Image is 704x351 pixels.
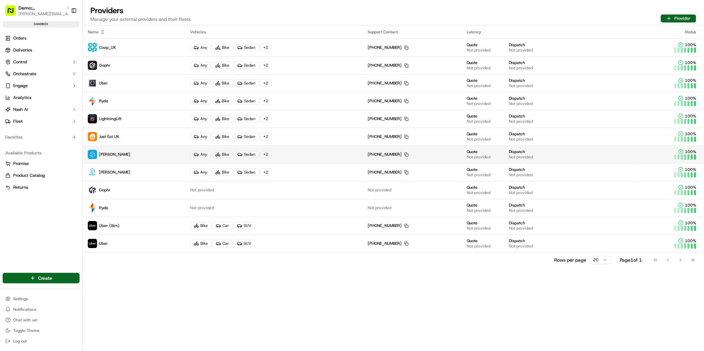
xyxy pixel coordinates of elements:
img: profile_batch_speedydrop_org_dcCAfZ.png [88,79,97,88]
button: Demo: [GEOGRAPHIC_DATA][PERSON_NAME][EMAIL_ADDRESS][DOMAIN_NAME] [3,3,68,18]
span: Dispatch [509,167,525,172]
span: Pylon [66,164,80,169]
img: profile_uber_partner.png [88,239,97,248]
div: Bike [212,133,233,140]
span: Not provided [509,137,533,142]
div: + 2 [260,151,272,158]
div: Any [190,44,211,51]
span: Dispatch [509,149,525,154]
button: Log out [3,336,80,346]
a: Analytics [3,92,80,103]
span: 100 % [685,96,696,101]
div: Any [190,115,211,122]
span: Not provided [509,190,533,195]
span: Orchestrate [13,71,36,77]
img: 4920774857489_3d7f54699973ba98c624_72.jpg [14,63,26,75]
img: demo_logo_3.png [88,114,97,123]
div: [PHONE_NUMBER] [368,134,409,139]
span: [PERSON_NAME] [20,102,53,108]
span: Gophr [99,187,111,193]
span: Not provided [509,243,533,249]
span: Dispatch [509,42,525,48]
span: Quote [467,238,478,243]
div: Latency [467,29,629,35]
div: Any [190,97,211,105]
div: Bike [212,62,233,69]
span: Dispatch [509,238,525,243]
input: Got a question? Start typing here... [17,43,119,49]
p: Manage your external providers and their fleets [90,16,191,22]
span: 100 % [685,185,696,190]
span: Uber [99,241,108,246]
div: Available Products [3,148,80,158]
span: Not provided [368,187,391,193]
span: Not provided [467,226,490,231]
div: SUV [233,222,255,229]
span: Returns [13,184,28,190]
div: Page 1 of 1 [620,257,642,263]
span: Quote [467,131,478,137]
div: [PHONE_NUMBER] [368,116,409,121]
span: Control [13,59,27,65]
p: Welcome 👋 [7,26,120,37]
span: Quote [467,113,478,119]
div: Bike [212,44,233,51]
div: Any [190,133,211,140]
span: 100 % [685,220,696,226]
button: Promise [3,158,80,169]
div: Bike [190,240,212,247]
span: [DATE] [58,120,72,125]
span: Deliveries [13,47,32,53]
div: Sedan [234,133,259,140]
span: Coop_UK [99,45,116,50]
button: Chat with us! [3,315,80,325]
span: Demo: [GEOGRAPHIC_DATA] [18,5,64,11]
a: Product Catalog [5,173,77,178]
div: Vehicles [190,29,357,35]
span: Fleet [13,118,23,124]
span: Quote [467,203,478,208]
span: Not provided [467,172,490,177]
div: + 2 [260,133,272,140]
span: Not provided [467,137,490,142]
div: [PHONE_NUMBER] [368,45,409,50]
div: Bike [212,115,233,122]
span: Not provided [509,226,533,231]
span: 100 % [685,113,696,119]
div: Status [639,29,699,35]
span: Quote [467,60,478,65]
img: Grace Nketiah [7,114,17,124]
div: + 2 [260,62,272,69]
div: + 2 [260,80,272,87]
span: Gophr [99,63,111,68]
span: 100 % [685,60,696,65]
span: Dispatch [509,60,525,65]
button: Notifications [3,305,80,314]
span: Quote [467,78,478,83]
span: Knowledge Base [13,147,50,154]
div: We're available if you need us! [30,70,91,75]
span: LightningLift [99,116,121,121]
span: Ryde [99,98,108,104]
a: Orders [3,33,80,44]
span: Notifications [13,307,36,312]
div: [PHONE_NUMBER] [368,223,409,228]
span: Not provided [509,154,533,160]
div: Name [88,29,180,35]
div: Bike [212,97,233,105]
span: Dispatch [509,185,525,190]
span: Analytics [13,95,31,101]
span: Not provided [467,154,490,160]
button: Returns [3,182,80,193]
span: 100 % [685,131,696,137]
div: Sedan [234,62,259,69]
img: Nash [7,7,20,20]
button: Start new chat [112,65,120,73]
img: ryde-logo.jpg [88,203,97,212]
div: Bike [212,169,233,176]
div: [PHONE_NUMBER] [368,98,409,104]
a: Returns [5,184,77,190]
span: Dispatch [509,96,525,101]
p: Rows per page [554,257,586,263]
span: Product Catalog [13,173,45,178]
